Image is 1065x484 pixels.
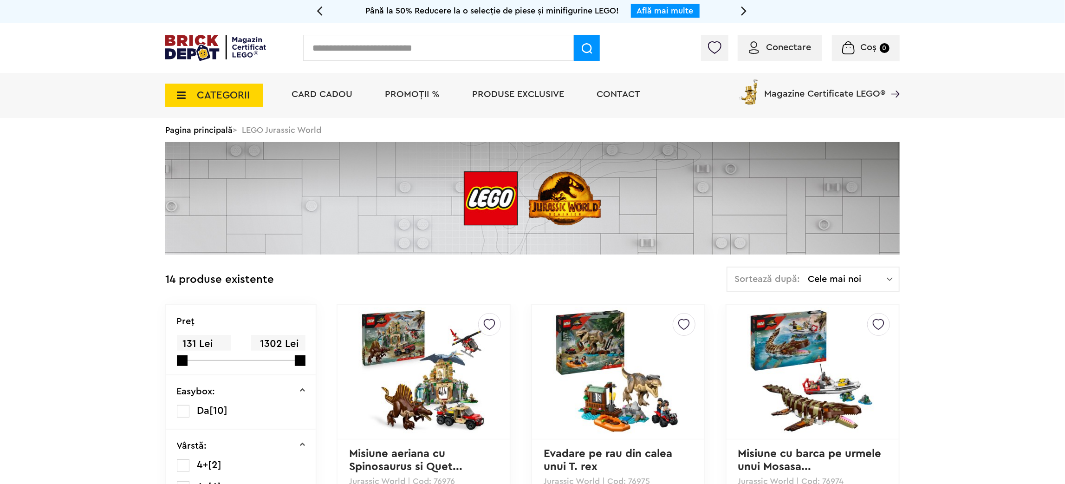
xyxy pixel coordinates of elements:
a: Card Cadou [292,90,352,99]
a: Contact [597,90,640,99]
span: Până la 50% Reducere la o selecție de piese și minifigurine LEGO! [366,7,619,15]
a: Misiune cu barca pe urmele unui Mosasa... [738,448,885,472]
span: Cele mai noi [808,275,887,284]
span: CATEGORII [197,90,250,100]
p: Vârstă: [177,441,207,451]
a: Află mai multe [637,7,694,15]
div: > LEGO Jurassic World [165,118,900,142]
span: [10] [210,406,228,416]
a: PROMOȚII % [385,90,440,99]
span: Conectare [766,43,811,52]
img: LEGO Jurassic World [165,142,900,255]
img: Misiune aeriana cu Spinosaurus si Quetzalcoatlus [359,307,489,437]
span: Coș [861,43,877,52]
p: Preţ [177,317,195,326]
span: 4+ [197,460,208,470]
a: Evadare pe rau din calea unui T. rex [544,448,675,472]
div: 14 produse existente [165,267,274,293]
a: Pagina principală [165,126,233,134]
img: Evadare pe rau din calea unui T. rex [553,307,683,437]
a: Produse exclusive [472,90,564,99]
span: 1302 Lei [251,335,305,353]
a: Magazine Certificate LEGO® [885,77,900,86]
p: Easybox: [177,387,215,396]
a: Misiune aeriana cu Spinosaurus si Quet... [349,448,462,472]
a: Conectare [749,43,811,52]
span: [2] [208,460,222,470]
span: Magazine Certificate LEGO® [764,77,885,98]
span: Sortează după: [734,275,800,284]
small: 0 [880,43,890,53]
span: 131 Lei [177,335,231,353]
img: Misiune cu barca pe urmele unui Mosasaurus din caramizi [747,307,877,437]
span: Da [197,406,210,416]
